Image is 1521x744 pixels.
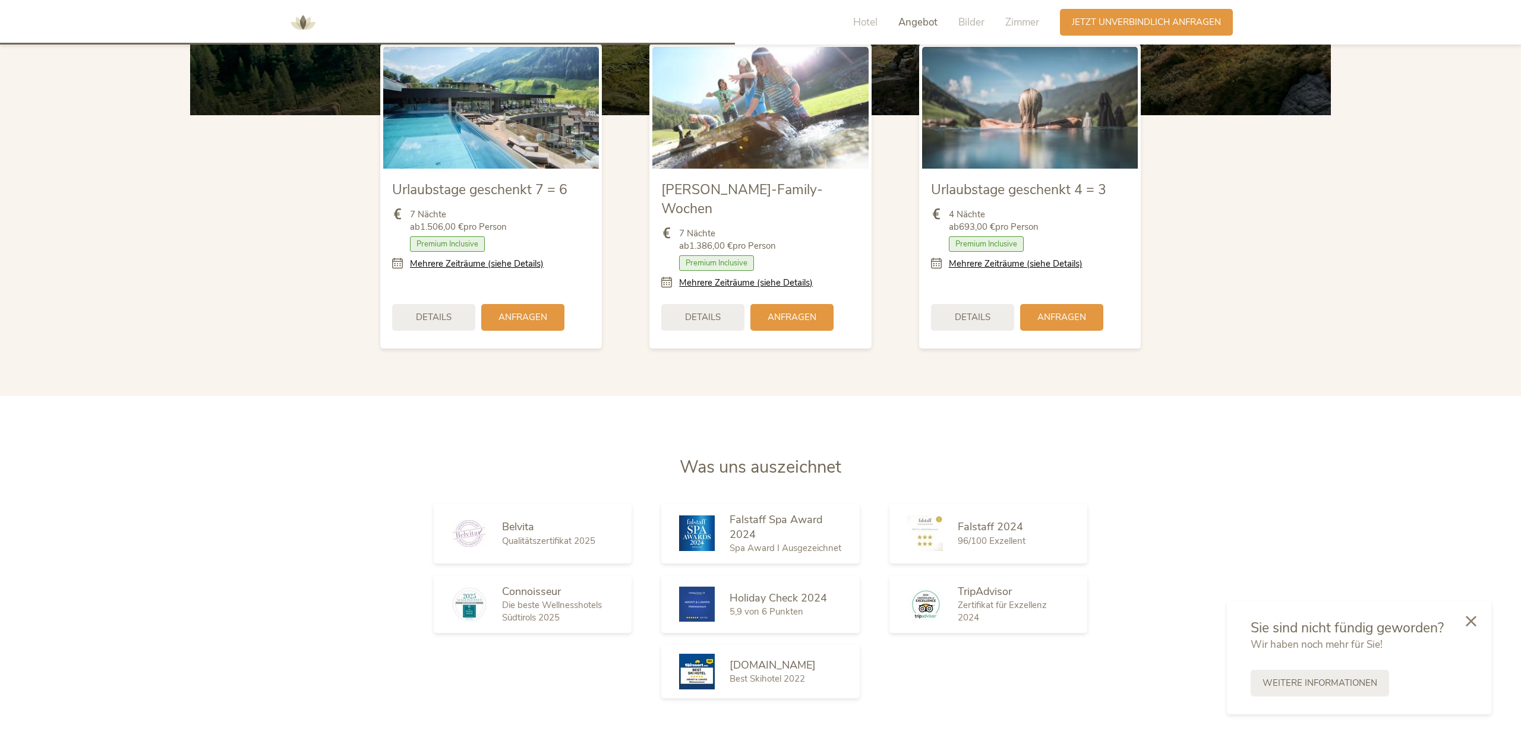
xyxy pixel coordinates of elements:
[768,311,816,324] span: Anfragen
[383,47,599,168] img: Urlaubstage geschenkt 7 = 6
[931,181,1106,199] span: Urlaubstage geschenkt 4 = 3
[949,236,1024,252] span: Premium Inclusive
[958,599,1047,623] span: Zertifikat für Exzellenz 2024
[679,227,776,252] span: 7 Nächte ab pro Person
[680,455,841,479] span: Was uns auszeichnet
[955,311,990,324] span: Details
[730,512,822,542] span: Falstaff Spa Award 2024
[420,221,463,233] b: 1.506,00 €
[949,208,1039,233] span: 4 Nächte ab pro Person
[661,181,823,218] span: [PERSON_NAME]-Family-Wochen
[679,255,754,271] span: Premium Inclusive
[1251,670,1389,696] a: Weitere Informationen
[730,658,816,672] span: [DOMAIN_NAME]
[285,18,321,26] a: AMONTI & LUNARIS Wellnessresort
[853,15,878,29] span: Hotel
[502,584,561,599] span: Connoisseur
[410,258,544,270] a: Mehrere Zeiträume (siehe Details)
[730,606,803,618] span: 5,9 von 6 Punkten
[410,236,485,252] span: Premium Inclusive
[679,587,715,622] img: Holiday Check 2024
[452,520,487,547] img: Belvita
[392,181,567,199] span: Urlaubstage geschenkt 7 = 6
[959,221,995,233] b: 693,00 €
[502,599,602,623] span: Die beste Wellnesshotels Südtirols 2025
[922,47,1138,168] img: Urlaubstage geschenkt 4 = 3
[907,588,943,620] img: TripAdvisor
[958,520,1023,534] span: Falstaff 2024
[1072,16,1221,29] span: Jetzt unverbindlich anfragen
[1251,638,1383,651] span: Wir haben noch mehr für Sie!
[679,515,715,551] img: Falstaff Spa Award 2024
[730,591,827,605] span: Holiday Check 2024
[1251,619,1444,637] span: Sie sind nicht fündig geworden?
[1263,677,1377,689] span: Weitere Informationen
[958,535,1025,547] span: 96/100 Exzellent
[285,5,321,40] img: AMONTI & LUNARIS Wellnessresort
[416,311,452,324] span: Details
[898,15,938,29] span: Angebot
[730,542,841,554] span: Spa Award I Ausgezeichnet
[502,520,534,534] span: Belvita
[689,240,733,252] b: 1.386,00 €
[452,587,487,622] img: Connoisseur
[410,208,507,233] span: 7 Nächte ab pro Person
[679,277,813,289] a: Mehrere Zeiträume (siehe Details)
[685,311,721,324] span: Details
[958,584,1012,599] span: TripAdvisor
[907,515,943,551] img: Falstaff 2024
[1005,15,1039,29] span: Zimmer
[1037,311,1086,324] span: Anfragen
[958,15,984,29] span: Bilder
[949,258,1083,270] a: Mehrere Zeiträume (siehe Details)
[502,535,595,547] span: Qualitätszertifikat 2025
[652,47,868,168] img: Sommer-Family-Wochen
[730,673,805,685] span: Best Skihotel 2022
[498,311,547,324] span: Anfragen
[679,654,715,689] img: Skiresort.de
